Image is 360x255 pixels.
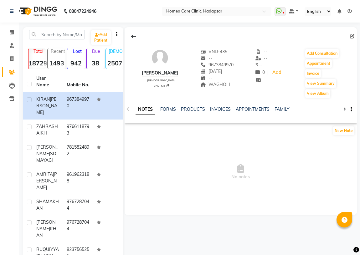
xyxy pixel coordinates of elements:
[255,69,265,75] span: 0
[210,106,231,112] a: INVOICES
[200,55,212,61] span: --
[200,82,230,87] span: WAGHOLI
[267,69,269,76] span: |
[69,3,96,20] b: 08047224946
[36,96,50,102] span: KIRAN
[36,171,53,177] span: AMRITA
[275,106,290,112] a: FAMILY
[29,30,85,39] input: Search by Name/Mobile/Email/Code
[36,219,58,232] span: [PERSON_NAME]
[63,167,93,195] td: 9619623188
[236,106,270,112] a: APPOINTMENTS
[31,48,46,54] p: Total
[70,48,85,54] p: Lost
[36,199,53,204] span: SHAMA
[63,195,93,215] td: 9767287044
[160,106,176,112] a: FORMS
[36,124,52,129] span: ZAHRA
[305,59,332,68] button: Appointment
[28,59,46,67] strong: 18729
[16,3,59,20] img: logo
[50,48,65,54] p: Recent
[63,140,93,167] td: 7815824892
[88,48,104,54] p: Due
[36,171,57,190] span: [PERSON_NAME]
[147,79,176,82] span: [DEMOGRAPHIC_DATA]
[136,104,155,115] a: NOTES
[181,106,205,112] a: PRODUCTS
[33,71,63,92] th: User Name
[142,70,178,76] div: [PERSON_NAME]
[106,59,124,67] strong: 2507
[63,92,93,120] td: 9673849970
[305,69,321,78] button: Invoice
[67,59,85,67] strong: 942
[48,59,65,67] strong: 1493
[200,69,222,74] span: [DATE]
[36,144,58,156] span: [PERSON_NAME]
[200,62,234,68] span: 9673849970
[91,30,111,45] a: Add Patient
[63,71,93,92] th: Mobile No.
[305,79,336,88] button: View Summary
[36,247,59,252] span: RUQUIYYA
[333,126,354,135] button: New Note
[127,30,140,42] div: Back to Client
[305,49,339,58] button: Add Consultation
[63,120,93,140] td: 9766118793
[109,48,124,54] p: [DEMOGRAPHIC_DATA]
[271,68,282,77] a: Add
[151,48,169,67] img: avatar
[255,55,267,61] span: --
[255,49,267,54] span: --
[200,75,212,81] span: --
[200,49,227,54] span: VND-435
[125,141,357,203] span: No notes
[63,215,93,242] td: 9767287044
[255,62,258,68] span: ₹
[255,62,262,68] span: --
[36,96,57,115] span: [PERSON_NAME]
[305,89,330,98] button: View Album
[144,83,178,88] div: VND-435
[87,59,104,67] strong: 38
